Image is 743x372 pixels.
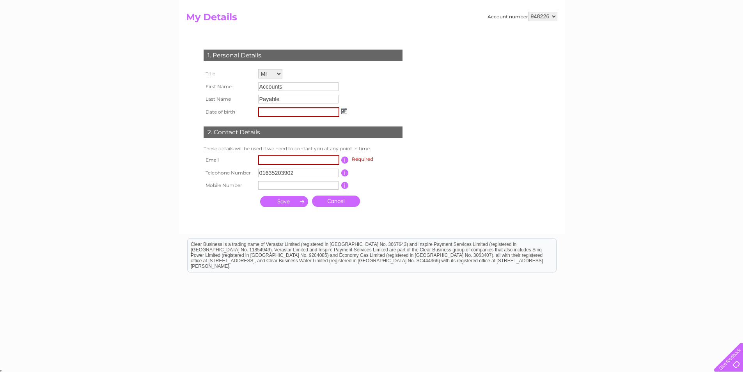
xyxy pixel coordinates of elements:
td: These details will be used if we need to contact you at any point in time. [202,144,404,153]
th: Date of birth [202,105,256,119]
a: 0333 014 3131 [596,4,650,14]
input: Information [341,157,349,164]
a: Blog [675,33,686,39]
img: logo.png [26,20,66,44]
th: Title [202,67,256,80]
div: Account number [488,12,557,21]
th: First Name [202,80,256,93]
a: Contact [691,33,710,39]
input: Submit [260,196,308,207]
img: ... [341,108,347,114]
a: Cancel [312,196,360,207]
a: Telecoms [647,33,670,39]
input: Information [341,169,349,176]
div: 1. Personal Details [204,50,403,61]
div: 2. Contact Details [204,126,403,138]
th: Mobile Number [202,179,256,192]
span: Required [352,156,373,162]
a: Water [606,33,621,39]
a: Energy [625,33,642,39]
a: Log out [717,33,736,39]
div: Clear Business is a trading name of Verastar Limited (registered in [GEOGRAPHIC_DATA] No. 3667643... [188,4,556,38]
th: Email [202,153,256,167]
input: Information [341,182,349,189]
th: Telephone Number [202,167,256,179]
th: Last Name [202,93,256,105]
h2: My Details [186,12,557,27]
